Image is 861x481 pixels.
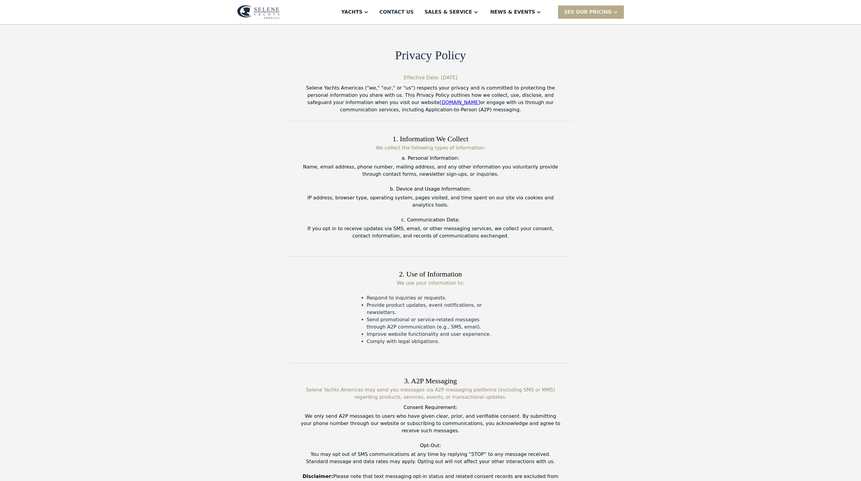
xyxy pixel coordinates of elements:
[300,280,562,287] div: We use your information to:
[300,163,562,178] div: Name, email address, phone number, mailing address, and any other information you voluntarily pro...
[300,225,562,240] div: If you opt in to receive updates via SMS, email, or other messaging services, we collect your con...
[300,442,562,449] div: Opt-Out:
[367,316,495,331] li: Send promotional or service-related messages through A2P communication (e.g., SMS, email).
[300,386,562,401] div: Selene Yachts Americas may send you messages via A2P messaging platforms (including SMS or MMS) r...
[558,5,624,18] div: SEE Our Pricing
[564,8,612,16] div: SEE Our Pricing
[295,49,566,62] h2: Privacy Policy
[237,5,280,19] img: logo
[300,269,562,280] div: 2. Use of Information
[300,74,562,81] div: Effective Date: [DATE]
[300,194,562,209] div: IP address, browser type, operating system, pages visited, and time spent on our site via cookies...
[300,84,562,113] div: Selene Yachts Americas ("we," "our," or "us") respects your privacy and is committed to protectin...
[300,133,562,144] div: 1. Information We Collect
[300,375,562,386] div: 3. A2P Messaging
[490,8,535,16] div: News & EVENTS
[303,473,333,479] strong: Disclaimer:
[300,216,562,224] div: c. Communication Data:
[341,8,363,16] div: Yachts
[367,338,495,345] li: Comply with legal obligations.
[424,8,472,16] div: Sales & Service
[367,331,495,338] li: Improve website functionality and user experience.
[300,404,562,411] div: Consent Requirement:
[367,302,495,316] li: Provide product updates, event notifications, or newsletters.
[440,100,480,105] a: [DOMAIN_NAME]
[300,155,562,162] div: a. Personal Information:
[300,413,562,434] div: We only send A2P messages to users who have given clear, prior, and verifiable consent. By submit...
[300,451,562,465] div: You may opt out of SMS communications at any time by replying “STOP” to any message received. Sta...
[300,144,562,152] div: We collect the following types of information:
[300,185,562,193] div: b. Device and Usage Information:
[367,294,495,302] li: Respond to inquiries or requests.
[379,8,414,16] div: Contact US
